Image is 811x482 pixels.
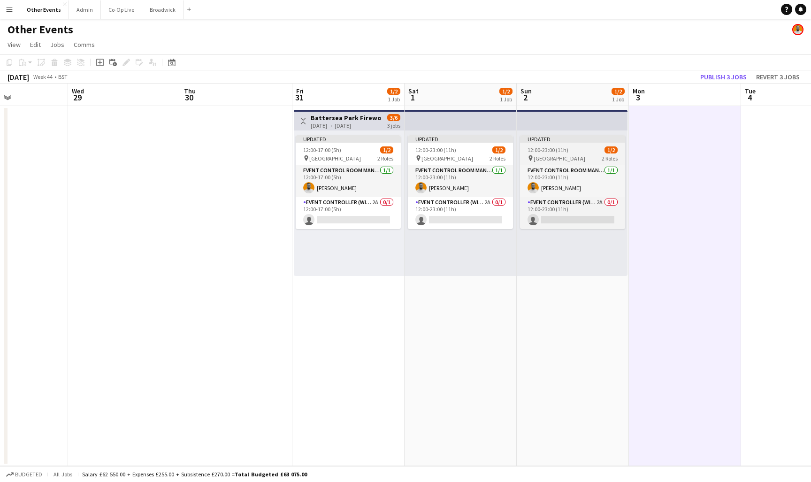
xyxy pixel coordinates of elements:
[295,92,304,103] span: 31
[311,122,381,129] div: [DATE] → [DATE]
[492,146,505,153] span: 1/2
[311,114,381,122] h3: Battersea Park Fireworks
[520,135,625,229] app-job-card: Updated12:00-23:00 (11h)1/2 [GEOGRAPHIC_DATA]2 RolesEvent Control Room Manager1/112:00-23:00 (11h...
[4,38,24,51] a: View
[520,197,625,229] app-card-role: Event Controller (with CCTV)2A0/112:00-23:00 (11h)
[387,88,400,95] span: 1/2
[52,471,74,478] span: All jobs
[421,155,473,162] span: [GEOGRAPHIC_DATA]
[31,73,54,80] span: Week 44
[101,0,142,19] button: Co-Op Live
[407,92,419,103] span: 1
[528,146,568,153] span: 12:00-23:00 (11h)
[408,197,513,229] app-card-role: Event Controller (with CCTV)2A0/112:00-23:00 (11h)
[387,121,400,129] div: 3 jobs
[408,87,419,95] span: Sat
[743,92,756,103] span: 4
[142,0,184,19] button: Broadwick
[15,471,42,478] span: Budgeted
[612,88,625,95] span: 1/2
[602,155,618,162] span: 2 Roles
[309,155,361,162] span: [GEOGRAPHIC_DATA]
[490,155,505,162] span: 2 Roles
[631,92,645,103] span: 3
[696,71,750,83] button: Publish 3 jobs
[745,87,756,95] span: Tue
[82,471,307,478] div: Salary £62 550.00 + Expenses £255.00 + Subsistence £270.00 =
[520,135,625,143] div: Updated
[8,23,73,37] h1: Other Events
[415,146,456,153] span: 12:00-23:00 (11h)
[633,87,645,95] span: Mon
[377,155,393,162] span: 2 Roles
[70,92,84,103] span: 29
[8,40,21,49] span: View
[184,87,196,95] span: Thu
[70,38,99,51] a: Comms
[46,38,68,51] a: Jobs
[388,96,400,103] div: 1 Job
[792,24,803,35] app-user-avatar: Ben Sidaway
[752,71,803,83] button: Revert 3 jobs
[520,165,625,197] app-card-role: Event Control Room Manager1/112:00-23:00 (11h)[PERSON_NAME]
[408,135,513,229] app-job-card: Updated12:00-23:00 (11h)1/2 [GEOGRAPHIC_DATA]2 RolesEvent Control Room Manager1/112:00-23:00 (11h...
[74,40,95,49] span: Comms
[30,40,41,49] span: Edit
[8,72,29,82] div: [DATE]
[19,0,69,19] button: Other Events
[296,135,401,229] app-job-card: Updated12:00-17:00 (5h)1/2 [GEOGRAPHIC_DATA]2 RolesEvent Control Room Manager1/112:00-17:00 (5h)[...
[303,146,341,153] span: 12:00-17:00 (5h)
[296,135,401,143] div: Updated
[519,92,532,103] span: 2
[296,197,401,229] app-card-role: Event Controller (with CCTV)2A0/112:00-17:00 (5h)
[69,0,101,19] button: Admin
[520,87,532,95] span: Sun
[296,165,401,197] app-card-role: Event Control Room Manager1/112:00-17:00 (5h)[PERSON_NAME]
[604,146,618,153] span: 1/2
[387,114,400,121] span: 3/6
[26,38,45,51] a: Edit
[612,96,624,103] div: 1 Job
[534,155,585,162] span: [GEOGRAPHIC_DATA]
[499,88,513,95] span: 1/2
[5,469,44,480] button: Budgeted
[235,471,307,478] span: Total Budgeted £63 075.00
[58,73,68,80] div: BST
[50,40,64,49] span: Jobs
[72,87,84,95] span: Wed
[408,165,513,197] app-card-role: Event Control Room Manager1/112:00-23:00 (11h)[PERSON_NAME]
[408,135,513,143] div: Updated
[296,87,304,95] span: Fri
[500,96,512,103] div: 1 Job
[183,92,196,103] span: 30
[380,146,393,153] span: 1/2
